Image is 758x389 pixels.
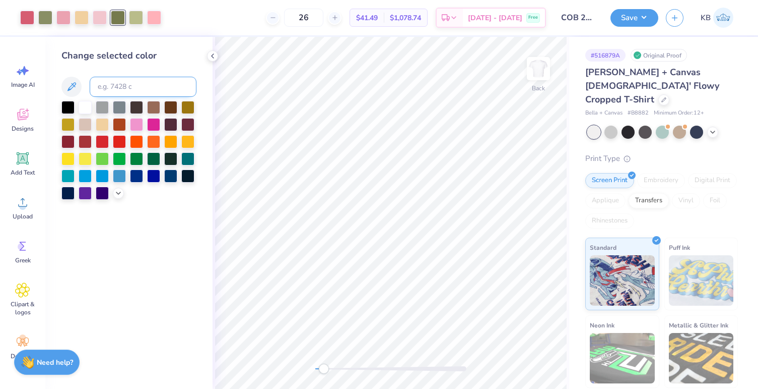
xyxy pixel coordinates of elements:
[15,256,31,264] span: Greek
[37,358,73,367] strong: Need help?
[468,13,522,23] span: [DATE] - [DATE]
[669,255,734,306] img: Puff Ink
[669,333,734,383] img: Metallic & Glitter Ink
[356,13,378,23] span: $41.49
[585,173,634,188] div: Screen Print
[585,109,623,118] span: Bella + Canvas
[631,49,687,62] div: Original Proof
[11,81,35,89] span: Image AI
[654,109,704,118] span: Minimum Order: 12 +
[11,169,35,177] span: Add Text
[696,8,738,28] a: KB
[713,8,733,28] img: Kayla Berkoff
[284,9,323,27] input: – –
[669,320,728,330] span: Metallic & Glitter Ink
[629,193,669,208] div: Transfers
[672,193,700,208] div: Vinyl
[6,300,39,316] span: Clipart & logos
[590,242,616,253] span: Standard
[528,59,548,79] img: Back
[585,49,626,62] div: # 516879A
[11,352,35,360] span: Decorate
[590,320,614,330] span: Neon Ink
[669,242,690,253] span: Puff Ink
[585,66,719,105] span: [PERSON_NAME] + Canvas [DEMOGRAPHIC_DATA]' Flowy Cropped T-Shirt
[628,109,649,118] span: # B8882
[585,213,634,229] div: Rhinestones
[585,193,626,208] div: Applique
[532,84,545,93] div: Back
[12,125,34,133] span: Designs
[390,13,421,23] span: $1,078.74
[590,255,655,306] img: Standard
[585,153,738,164] div: Print Type
[90,77,196,97] input: e.g. 7428 c
[528,14,538,21] span: Free
[319,364,329,374] div: Accessibility label
[688,173,737,188] div: Digital Print
[61,49,196,63] div: Change selected color
[703,193,727,208] div: Foil
[590,333,655,383] img: Neon Ink
[610,9,658,27] button: Save
[701,12,711,24] span: KB
[637,173,685,188] div: Embroidery
[554,8,603,28] input: Untitled Design
[13,212,33,220] span: Upload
